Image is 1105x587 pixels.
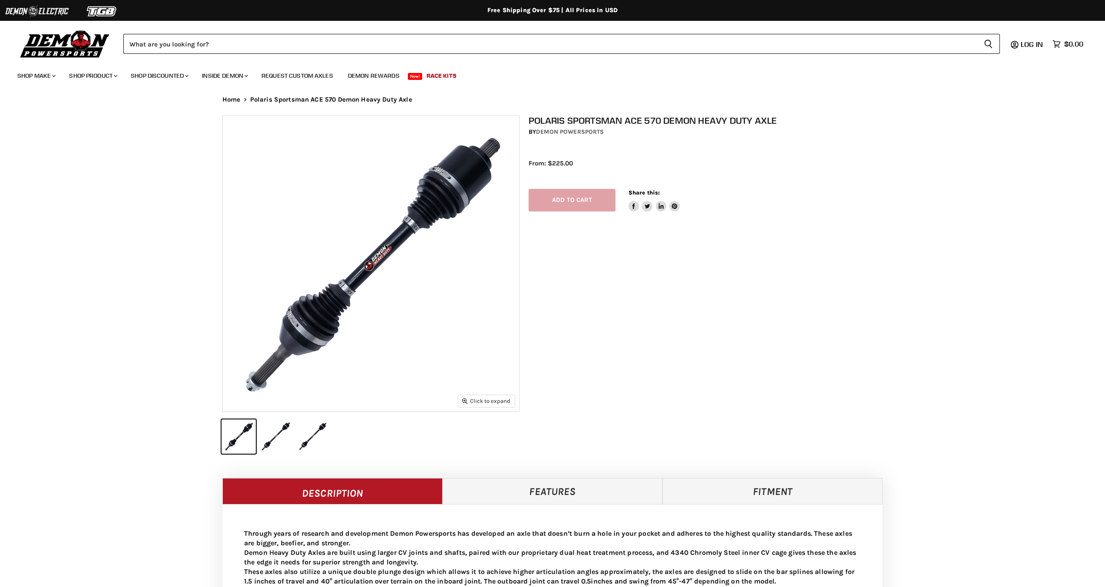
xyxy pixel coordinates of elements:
[205,96,900,103] nav: Breadcrumbs
[1017,40,1048,48] a: Log in
[1048,38,1088,50] a: $0.00
[629,189,660,196] span: Share this:
[662,478,883,504] a: Fitment
[462,398,510,404] span: Click to expand
[258,419,293,454] button: IMAGE thumbnail
[408,73,423,80] span: New!
[123,34,977,54] input: Search
[124,67,194,85] a: Shop Discounted
[420,67,463,85] a: Race Kits
[222,96,241,103] a: Home
[529,115,892,126] h1: Polaris Sportsman ACE 570 Demon Heavy Duty Axle
[4,3,69,20] img: Demon Electric Logo 2
[295,419,330,454] button: IMAGE thumbnail
[629,189,680,212] aside: Share this:
[63,67,122,85] a: Shop Product
[222,419,256,454] button: IMAGE thumbnail
[341,67,406,85] a: Demon Rewards
[529,127,892,137] div: by
[195,67,253,85] a: Inside Demon
[1021,40,1043,49] span: Log in
[123,34,1000,54] form: Product
[250,96,412,103] span: Polaris Sportsman ACE 570 Demon Heavy Duty Axle
[222,478,443,504] a: Description
[255,67,340,85] a: Request Custom Axles
[11,67,61,85] a: Shop Make
[17,28,112,59] img: Demon Powersports
[458,395,515,407] button: Click to expand
[205,7,900,14] div: Free Shipping Over $75 | All Prices In USD
[69,3,135,20] img: TGB Logo 2
[977,34,1000,54] button: Search
[443,478,663,504] a: Features
[11,63,1081,85] ul: Main menu
[223,115,519,412] img: IMAGE
[529,159,573,167] span: From: $225.00
[1064,40,1083,48] span: $0.00
[536,128,604,135] a: Demon Powersports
